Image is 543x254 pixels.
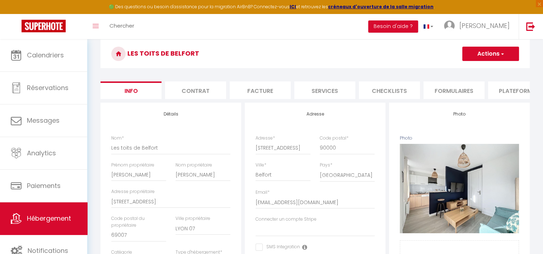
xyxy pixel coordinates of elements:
span: Hébergement [27,214,71,223]
li: Info [100,81,162,99]
label: Adresse propriétaire [111,188,155,195]
h3: Les toits de Belfort [100,39,530,68]
h4: Détails [111,112,230,117]
label: Connecter un compte Stripe [256,216,317,223]
li: Formulaires [423,81,485,99]
img: ... [444,20,455,31]
button: Actions [462,47,519,61]
li: Checklists [359,81,420,99]
li: Services [294,81,355,99]
img: Super Booking [22,20,66,32]
a: ICI [290,4,296,10]
label: Ville propriétaire [175,215,210,222]
span: [PERSON_NAME] [459,21,510,30]
span: Calendriers [27,51,64,60]
label: Photo [400,135,412,142]
img: logout [526,22,535,31]
span: Messages [27,116,60,125]
h4: Adresse [256,112,375,117]
a: Chercher [104,14,140,39]
label: Email [256,189,270,196]
label: Pays [320,162,332,169]
a: ... [PERSON_NAME] [439,14,519,39]
label: Prénom propriétaire [111,162,154,169]
span: Paiements [27,181,61,190]
span: Réservations [27,83,69,92]
span: Analytics [27,149,56,157]
button: Ouvrir le widget de chat LiveChat [6,3,27,24]
label: Adresse [256,135,275,142]
label: Nom [111,135,124,142]
h4: Photo [400,112,519,117]
label: Ville [256,162,266,169]
label: Code postal [320,135,348,142]
label: Code postal du propriétaire [111,215,166,229]
li: Contrat [165,81,226,99]
button: Besoin d'aide ? [368,20,418,33]
label: Nom propriétaire [175,162,212,169]
li: Facture [230,81,291,99]
span: Chercher [109,22,134,29]
a: créneaux d'ouverture de la salle migration [328,4,434,10]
